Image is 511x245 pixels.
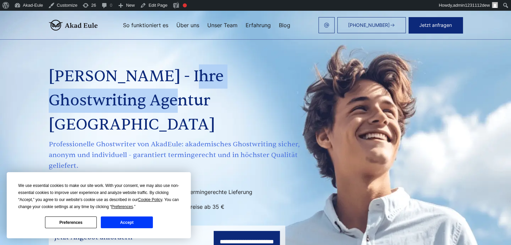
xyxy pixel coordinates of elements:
[45,216,97,228] button: Preferences
[337,17,406,33] a: [PHONE_NUMBER]
[18,182,179,210] div: We use essential cookies to make our site work. With your consent, we may also use non-essential ...
[348,22,390,28] span: [PHONE_NUMBER]
[49,64,301,137] h1: [PERSON_NAME] - Ihre Ghostwriting Agentur [GEOGRAPHIC_DATA]
[279,22,290,28] a: Blog
[111,204,133,209] span: Preferences
[207,22,238,28] a: Unser Team
[176,187,300,197] li: Termingerechte Lieferung
[324,22,329,28] img: email
[183,3,187,7] div: Focus keyphrase not set
[123,22,168,28] a: So funktioniert es
[176,22,199,28] a: Über uns
[49,20,98,31] img: logo
[453,3,490,8] span: admin1231112dew
[49,139,301,171] span: Professionelle Ghostwriter von AkadEule: akademisches Ghostwriting sicher, anonym und individuell...
[176,201,300,212] li: Preise ab 35 €
[409,17,463,33] button: Jetzt anfragen
[101,216,153,228] button: Accept
[246,22,271,28] a: Erfahrung
[7,172,191,238] div: Cookie Consent Prompt
[138,197,162,202] span: Cookie Policy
